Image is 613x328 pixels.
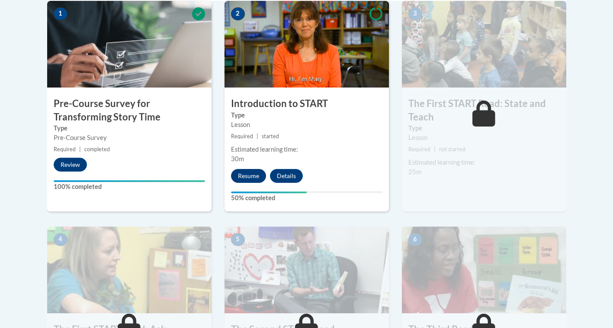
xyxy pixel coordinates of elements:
span: | [257,133,258,140]
span: 25m [408,168,421,175]
img: Course Image [402,227,566,313]
span: | [434,146,436,153]
button: Resume [231,169,266,183]
span: Required [54,146,76,153]
span: completed [84,146,110,153]
div: Lesson [408,133,560,143]
button: Review [54,158,87,172]
h3: Pre-Course Survey for Transforming Story Time [47,97,212,124]
span: 3 [408,7,422,20]
button: Details [270,169,303,183]
span: | [79,146,81,153]
span: 5 [231,233,245,246]
span: not started [439,146,465,153]
img: Course Image [47,1,212,88]
label: 100% completed [54,182,205,192]
img: Course Image [402,1,566,88]
label: Type [231,110,382,120]
div: Estimated learning time: [231,145,382,154]
h3: Introduction to START [225,97,389,110]
h3: The First START Read: State and Teach [402,97,566,124]
span: 4 [54,233,67,246]
span: Required [408,146,430,153]
div: Your progress [54,180,205,182]
img: Course Image [47,227,212,313]
span: 6 [408,233,422,246]
span: 2 [231,7,245,20]
img: Course Image [225,227,389,313]
span: 1 [54,7,67,20]
img: Course Image [225,1,389,88]
span: Required [231,133,253,140]
div: Your progress [231,192,307,193]
div: Lesson [231,120,382,130]
label: Type [54,123,205,133]
div: Pre-Course Survey [54,133,205,143]
label: Type [408,123,560,133]
span: 30m [231,155,244,162]
div: Estimated learning time: [408,158,560,167]
label: 50% completed [231,193,382,203]
span: started [262,133,279,140]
